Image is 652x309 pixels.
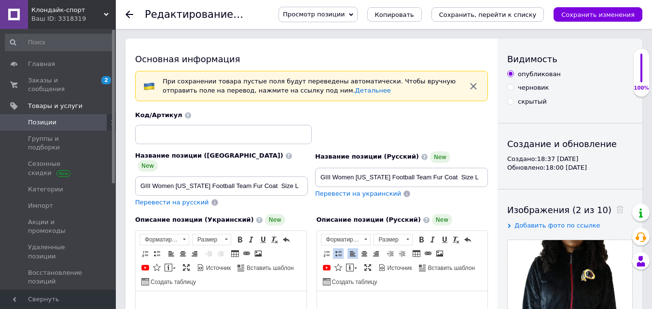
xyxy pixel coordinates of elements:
[140,248,151,259] a: Вставить / удалить нумерованный список
[315,153,419,160] span: Название позиции (Русский)
[428,234,438,245] a: Курсив (Ctrl+I)
[432,214,452,226] span: New
[514,222,600,229] span: Добавить фото по ссылке
[321,262,332,273] a: Добавить видео с YouTube
[135,111,182,119] span: Код/Артикул
[355,87,391,94] a: Детальнее
[321,248,332,259] a: Вставить / удалить нумерованный список
[331,278,377,286] span: Создать таблицу
[375,11,414,18] span: Копировать
[439,11,537,18] i: Сохранить, перейти к списку
[386,264,412,272] span: Источник
[315,190,401,197] span: Перевести на украинский
[189,248,200,259] a: По правому краю
[411,248,422,259] a: Таблица
[135,152,283,159] span: Название позиции ([GEOGRAPHIC_DATA])
[281,234,291,245] a: Отменить (Ctrl+Z)
[397,248,407,259] a: Увеличить отступ
[507,155,633,163] div: Создано: 18:37 [DATE]
[561,11,635,18] i: Сохранить изменения
[321,234,361,245] span: Форматирование
[518,83,549,92] div: черновик
[28,269,89,286] span: Восстановление позиций
[236,262,295,273] a: Вставить шаблон
[28,102,83,110] span: Товары и услуги
[135,216,254,223] span: Описание позиции (Украинский)
[431,7,544,22] button: Сохранить, перейти к списку
[417,262,476,273] a: Вставить шаблон
[135,176,308,196] input: Например, H&M женское платье зеленое 38 размер вечернее макси с блестками
[321,234,371,245] a: Форматирование
[253,248,264,259] a: Изображение
[204,248,214,259] a: Уменьшить отступ
[101,76,111,84] span: 2
[28,243,89,260] span: Удаленные позиции
[245,264,293,272] span: Вставить шаблон
[140,234,180,245] span: Форматирование
[230,248,240,259] a: Таблица
[317,216,421,223] span: Описание позиции (Русский)
[385,248,396,259] a: Уменьшить отступ
[241,248,252,259] a: Вставить/Редактировать ссылку (Ctrl+L)
[28,118,56,127] span: Позиции
[166,248,177,259] a: По левому краю
[5,34,114,51] input: Поиск
[205,264,231,272] span: Источник
[321,276,379,287] a: Создать таблицу
[634,85,649,92] div: 100%
[28,134,89,152] span: Группы и подборки
[28,76,89,94] span: Заказы и сообщения
[374,234,413,245] a: Размер
[362,262,373,273] a: Развернуть
[195,262,232,273] a: Источник
[315,168,488,187] input: Например, H&M женское платье зеленое 38 размер вечернее макси с блестками
[265,214,285,226] span: New
[258,234,268,245] a: Подчеркнутый (Ctrl+U)
[427,264,475,272] span: Вставить шаблон
[269,234,280,245] a: Убрать форматирование
[31,6,104,14] span: Клондайк-спорт
[423,248,433,259] a: Вставить/Редактировать ссылку (Ctrl+L)
[28,202,53,210] span: Импорт
[507,204,633,216] div: Изображения (2 из 10)
[31,14,116,23] div: Ваш ID: 3318319
[462,234,473,245] a: Отменить (Ctrl+Z)
[367,7,422,22] button: Копировать
[152,262,162,273] a: Вставить иконку
[140,276,197,287] a: Создать таблицу
[333,262,344,273] a: Вставить иконку
[451,234,461,245] a: Убрать форматирование
[215,248,226,259] a: Увеличить отступ
[430,151,450,163] span: New
[140,262,151,273] a: Добавить видео с YouTube
[507,163,633,172] div: Обновлено: 18:00 [DATE]
[345,262,359,273] a: Вставить сообщение
[28,60,55,68] span: Главная
[181,262,192,273] a: Развернуть
[359,248,370,259] a: По центру
[125,11,133,18] div: Вернуться назад
[434,248,445,259] a: Изображение
[439,234,450,245] a: Подчеркнутый (Ctrl+U)
[149,278,196,286] span: Создать таблицу
[507,53,633,65] div: Видимость
[138,160,158,172] span: New
[633,48,650,97] div: 100% Качество заполнения
[371,248,381,259] a: По правому краю
[152,248,162,259] a: Вставить / удалить маркированный список
[416,234,427,245] a: Полужирный (Ctrl+B)
[192,234,231,245] a: Размер
[518,70,561,79] div: опубликован
[518,97,547,106] div: скрытый
[377,262,414,273] a: Источник
[28,218,89,235] span: Акции и промокоды
[28,160,89,177] span: Сезонные скидки
[374,234,403,245] span: Размер
[507,138,633,150] div: Создание и обновление
[235,234,245,245] a: Полужирный (Ctrl+B)
[347,248,358,259] a: По левому краю
[135,53,488,65] div: Основная информация
[246,234,257,245] a: Курсив (Ctrl+I)
[163,78,456,94] span: При сохранении товара пустые поля будут переведены автоматически. Чтобы вручную отправить поле на...
[283,11,345,18] span: Просмотр позиции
